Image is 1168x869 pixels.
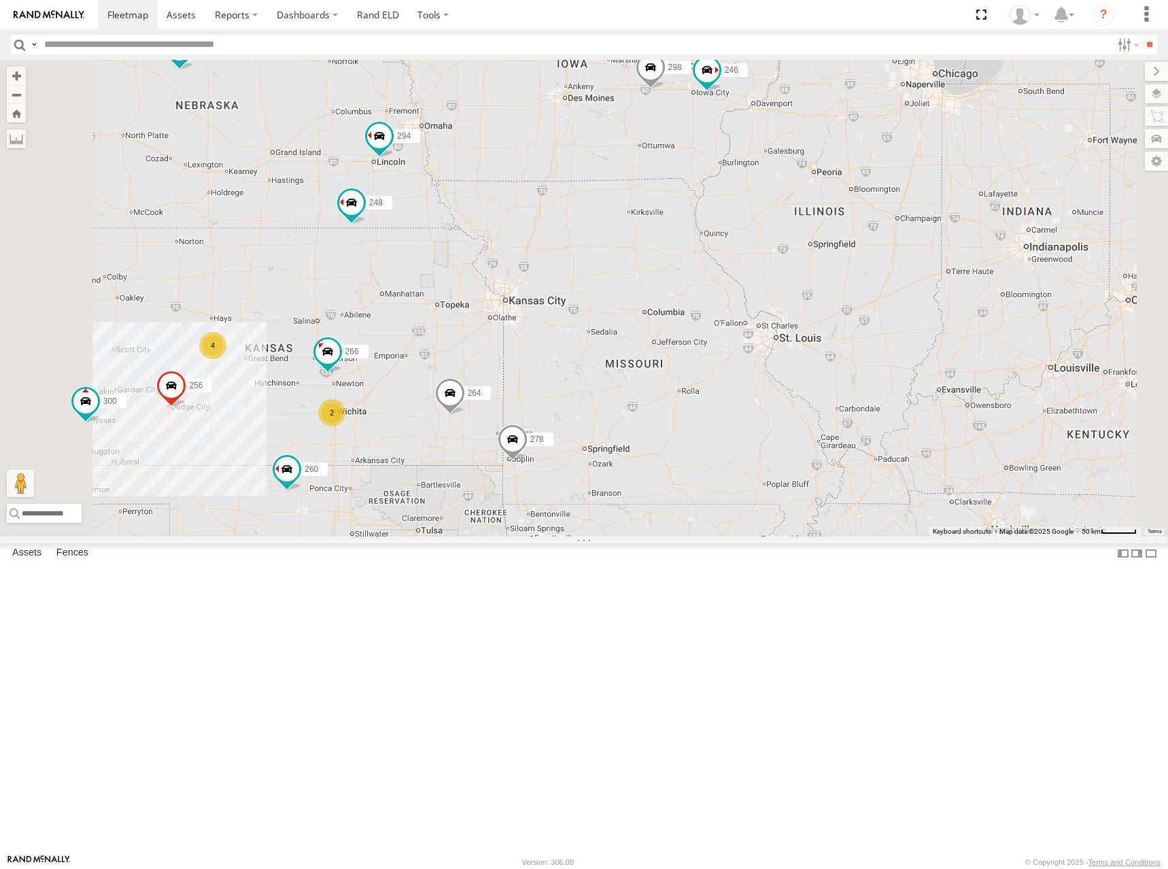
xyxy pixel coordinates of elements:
span: 264 [468,388,481,398]
span: 50 km [1082,528,1101,535]
label: Dock Summary Table to the Left [1116,543,1130,563]
div: Version: 306.00 [522,858,574,866]
span: 266 [345,346,359,356]
img: rand-logo.svg [14,10,84,20]
span: 300 [103,396,117,406]
span: 248 [369,197,383,207]
a: Terms and Conditions [1088,858,1161,866]
span: Map data ©2025 Google [999,528,1073,535]
div: 2 [318,399,345,426]
button: Drag Pegman onto the map to open Street View [7,470,34,497]
button: Zoom in [7,67,26,85]
label: Search Filter Options [1112,35,1141,54]
span: 256 [189,381,203,390]
label: Dock Summary Table to the Right [1130,543,1144,563]
span: 298 [668,63,682,72]
label: Map Settings [1145,152,1168,171]
span: 246 [725,65,738,75]
div: © Copyright 2025 - [1025,858,1161,866]
label: Hide Summary Table [1144,543,1158,563]
label: Assets [5,544,48,563]
button: Map Scale: 50 km per 49 pixels [1078,527,1141,536]
span: 278 [530,434,544,443]
button: Keyboard shortcuts [933,527,991,536]
i: ? [1093,4,1114,26]
label: Fences [50,544,95,563]
a: Visit our Website [7,855,70,869]
label: Measure [7,129,26,148]
span: 294 [397,131,411,140]
button: Zoom Home [7,104,26,122]
label: Search Query [29,35,39,54]
div: 4 [199,332,226,359]
button: Zoom out [7,85,26,104]
span: 260 [305,464,318,474]
div: Shane Miller [1005,5,1044,25]
a: Terms (opens in new tab) [1148,528,1162,534]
